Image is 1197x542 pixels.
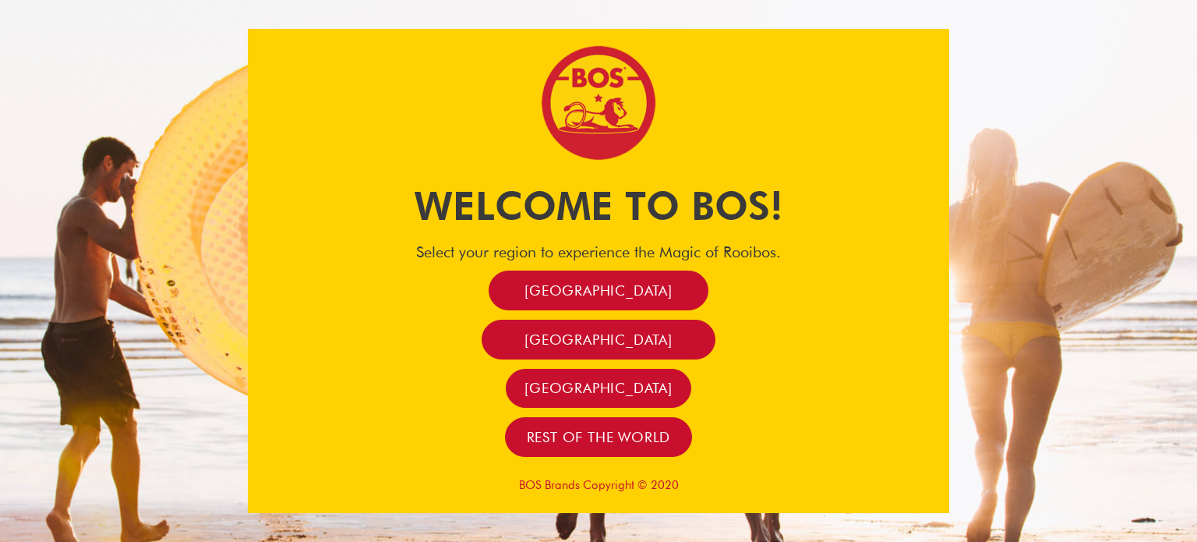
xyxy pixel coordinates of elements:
span: [GEOGRAPHIC_DATA] [524,282,673,299]
a: [GEOGRAPHIC_DATA] [489,271,708,310]
p: BOS Brands Copyright © 2020 [248,478,949,492]
img: Bos Brands [540,44,657,161]
span: [GEOGRAPHIC_DATA] [524,331,673,349]
a: [GEOGRAPHIC_DATA] [482,320,715,360]
a: Rest of the world [505,417,693,457]
span: Rest of the world [527,428,671,446]
a: [GEOGRAPHIC_DATA] [506,369,691,409]
span: [GEOGRAPHIC_DATA] [524,379,673,397]
h4: Select your region to experience the Magic of Rooibos. [248,243,949,261]
h1: Welcome to BOS! [248,179,949,233]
